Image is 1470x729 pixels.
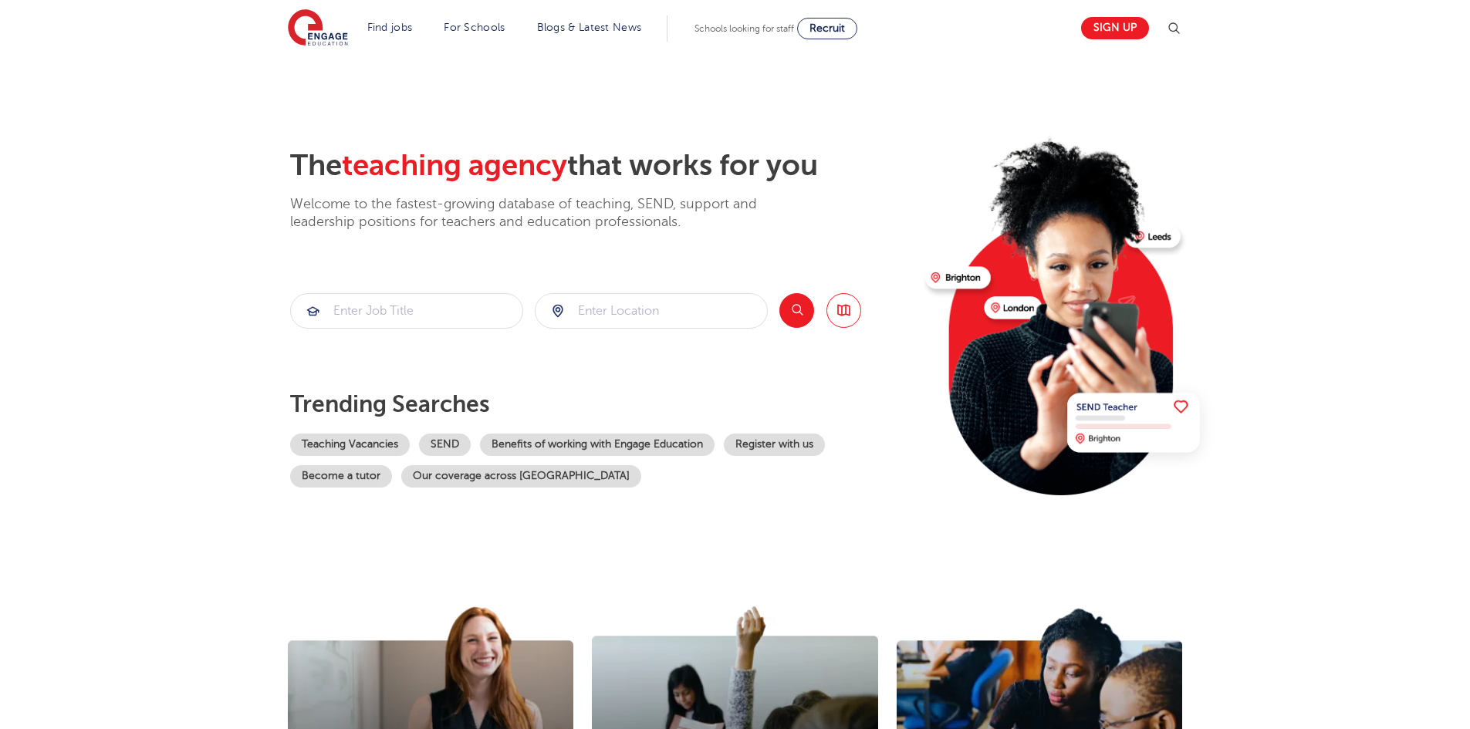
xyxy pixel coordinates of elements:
[797,18,857,39] a: Recruit
[291,294,522,328] input: Submit
[536,294,767,328] input: Submit
[290,195,799,231] p: Welcome to the fastest-growing database of teaching, SEND, support and leadership positions for t...
[290,390,913,418] p: Trending searches
[480,434,715,456] a: Benefits of working with Engage Education
[1081,17,1149,39] a: Sign up
[779,293,814,328] button: Search
[694,23,794,34] span: Schools looking for staff
[290,434,410,456] a: Teaching Vacancies
[444,22,505,33] a: For Schools
[290,293,523,329] div: Submit
[288,9,348,48] img: Engage Education
[724,434,825,456] a: Register with us
[809,22,845,34] span: Recruit
[537,22,642,33] a: Blogs & Latest News
[342,149,567,182] span: teaching agency
[290,465,392,488] a: Become a tutor
[290,148,913,184] h2: The that works for you
[367,22,413,33] a: Find jobs
[419,434,471,456] a: SEND
[401,465,641,488] a: Our coverage across [GEOGRAPHIC_DATA]
[535,293,768,329] div: Submit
